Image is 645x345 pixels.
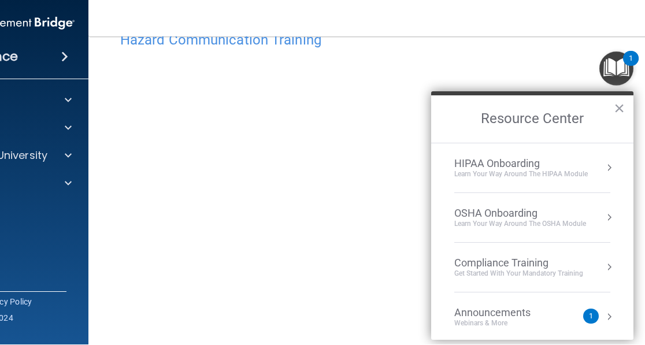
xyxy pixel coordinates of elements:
div: Webinars & More [454,319,554,329]
div: Resource Center [431,92,633,340]
button: Open Resource Center, 1 new notification [599,52,633,86]
div: Compliance Training [454,257,583,270]
h2: Resource Center [431,96,633,143]
div: Learn Your Way around the HIPAA module [454,170,588,180]
div: Get Started with your mandatory training [454,269,583,279]
div: Learn your way around the OSHA module [454,220,586,229]
div: OSHA Onboarding [454,207,586,220]
div: 1 [629,59,633,74]
button: Close [614,99,625,118]
div: HIPAA Onboarding [454,158,588,170]
div: Announcements [454,307,554,320]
